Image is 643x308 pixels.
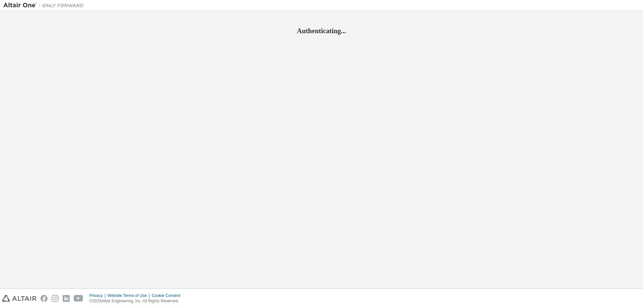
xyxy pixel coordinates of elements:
[89,298,185,304] p: © 2025 Altair Engineering, Inc. All Rights Reserved.
[3,26,640,35] h2: Authenticating...
[108,293,152,298] div: Website Terms of Use
[41,295,48,302] img: facebook.svg
[3,2,87,9] img: Altair One
[74,295,83,302] img: youtube.svg
[2,295,37,302] img: altair_logo.svg
[152,293,184,298] div: Cookie Consent
[63,295,70,302] img: linkedin.svg
[52,295,59,302] img: instagram.svg
[89,293,108,298] div: Privacy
